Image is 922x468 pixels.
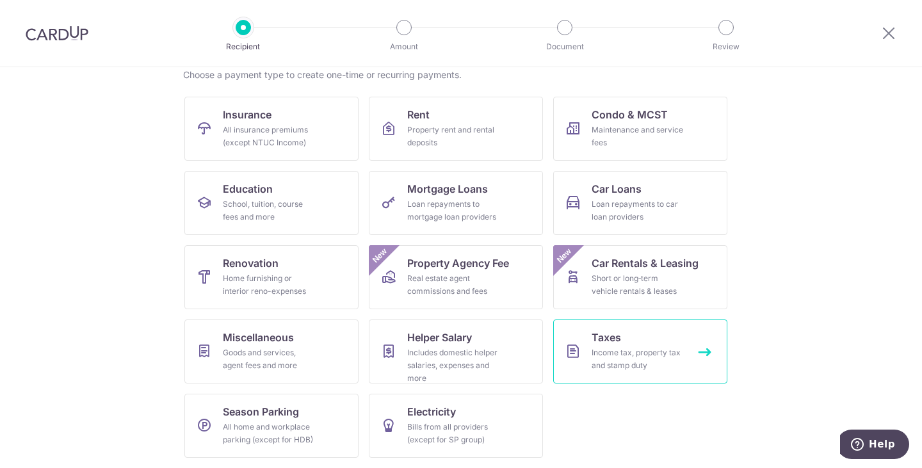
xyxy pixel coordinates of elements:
span: Helper Salary [407,330,472,345]
a: Car Rentals & LeasingShort or long‑term vehicle rentals & leasesNew [553,245,727,309]
div: Includes domestic helper salaries, expenses and more [407,346,499,385]
div: All home and workplace parking (except for HDB) [223,421,315,446]
a: Season ParkingAll home and workplace parking (except for HDB) [184,394,359,458]
a: InsuranceAll insurance premiums (except NTUC Income) [184,97,359,161]
span: Miscellaneous [223,330,294,345]
span: New [369,245,391,266]
p: Recipient [196,40,291,53]
div: Loan repayments to car loan providers [592,198,684,223]
a: TaxesIncome tax, property tax and stamp duty [553,319,727,383]
a: Property Agency FeeReal estate agent commissions and feesNew [369,245,543,309]
a: Helper SalaryIncludes domestic helper salaries, expenses and more [369,319,543,383]
div: Loan repayments to mortgage loan providers [407,198,499,223]
a: Condo & MCSTMaintenance and service fees [553,97,727,161]
p: Document [517,40,612,53]
span: Taxes [592,330,621,345]
span: Car Rentals & Leasing [592,255,699,271]
span: Season Parking [223,404,299,419]
div: Bills from all providers (except for SP group) [407,421,499,446]
div: Property rent and rental deposits [407,124,499,149]
a: EducationSchool, tuition, course fees and more [184,171,359,235]
a: RenovationHome furnishing or interior reno-expenses [184,245,359,309]
a: RentProperty rent and rental deposits [369,97,543,161]
span: Insurance [223,107,271,122]
a: MiscellaneousGoods and services, agent fees and more [184,319,359,383]
p: Review [679,40,773,53]
img: CardUp [26,26,88,41]
a: Mortgage LoansLoan repayments to mortgage loan providers [369,171,543,235]
iframe: Opens a widget where you can find more information [840,430,909,462]
div: School, tuition, course fees and more [223,198,315,223]
span: Renovation [223,255,279,271]
div: Real estate agent commissions and fees [407,272,499,298]
span: Education [223,181,273,197]
a: ElectricityBills from all providers (except for SP group) [369,394,543,458]
div: All insurance premiums (except NTUC Income) [223,124,315,149]
span: Property Agency Fee [407,255,509,271]
div: Goods and services, agent fees and more [223,346,315,372]
div: Maintenance and service fees [592,124,684,149]
span: Car Loans [592,181,642,197]
span: Electricity [407,404,456,419]
span: Condo & MCST [592,107,668,122]
span: Mortgage Loans [407,181,488,197]
span: New [554,245,575,266]
span: Rent [407,107,430,122]
div: Income tax, property tax and stamp duty [592,346,684,372]
p: Amount [357,40,451,53]
div: Short or long‑term vehicle rentals & leases [592,272,684,298]
div: Choose a payment type to create one-time or recurring payments. [183,69,739,81]
a: Car LoansLoan repayments to car loan providers [553,171,727,235]
div: Home furnishing or interior reno-expenses [223,272,315,298]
